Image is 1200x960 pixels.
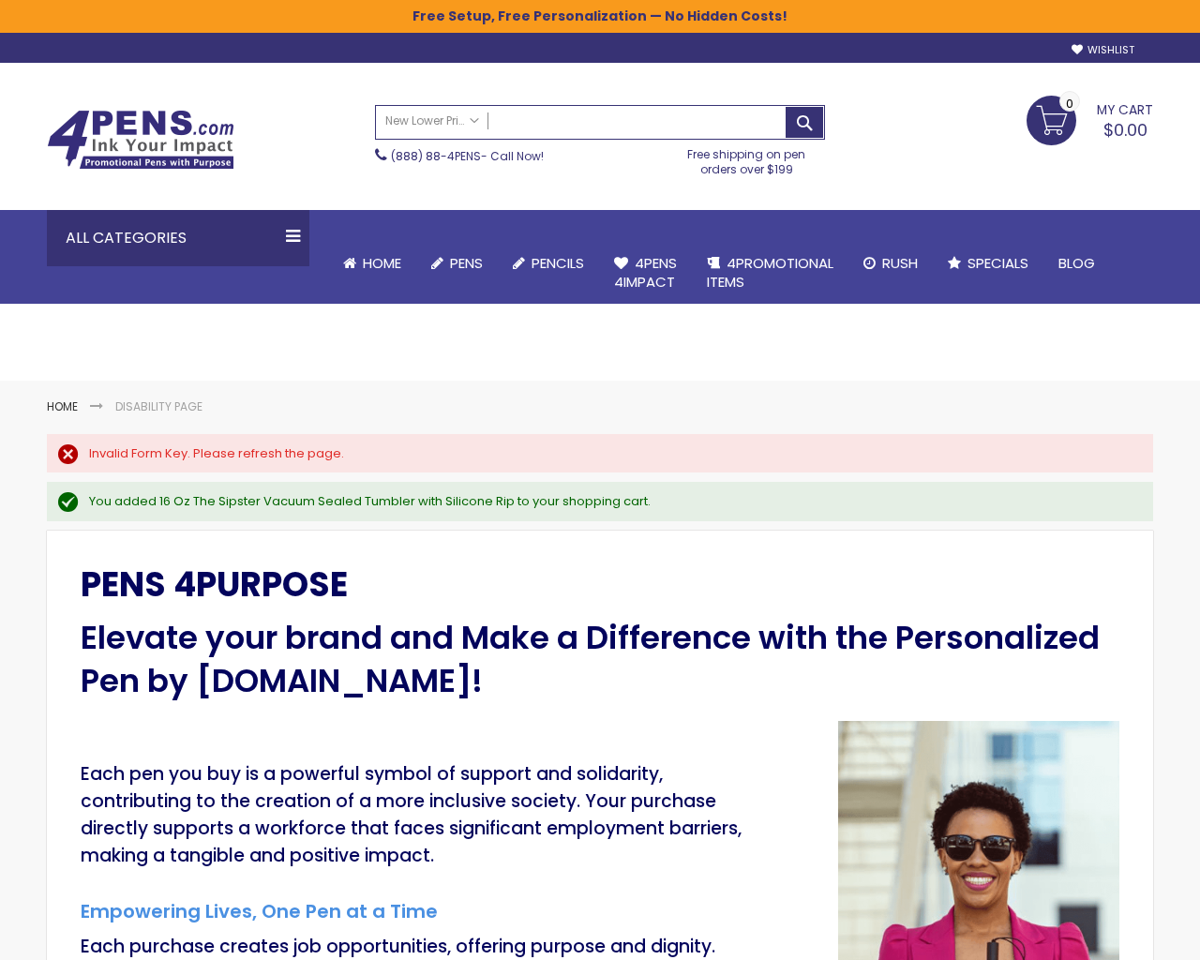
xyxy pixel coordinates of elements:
[385,113,479,128] span: New Lower Prices
[81,616,1119,702] h4: Elevate your brand and Make a Difference with the Personalized Pen by [DOMAIN_NAME]!
[391,148,544,164] span: - Call Now!
[1103,118,1147,142] span: $0.00
[599,243,692,304] a: 4Pens4impact
[328,243,416,284] a: Home
[882,253,918,273] span: Rush
[1027,96,1153,142] a: $0.00 0
[376,106,488,137] a: New Lower Prices
[668,140,826,177] div: Free shipping on pen orders over $199
[707,253,833,292] span: 4PROMOTIONAL ITEMS
[848,243,933,284] a: Rush
[1072,43,1134,57] a: Wishlist
[47,210,309,266] div: All Categories
[532,253,584,273] span: Pencils
[1043,243,1110,284] a: Blog
[47,398,78,414] a: Home
[81,897,744,925] h5: Empowering Lives, One Pen at a Time
[498,243,599,284] a: Pencils
[47,110,234,170] img: 4Pens Custom Pens and Promotional Products
[933,243,1043,284] a: Specials
[1058,253,1095,273] span: Blog
[967,253,1028,273] span: Specials
[363,253,401,273] span: Home
[450,253,483,273] span: Pens
[115,398,202,414] strong: Disability Page
[81,568,1119,602] h2: PENS 4PURPOSE
[416,243,498,284] a: Pens
[1066,95,1073,112] span: 0
[614,253,677,292] span: 4Pens 4impact
[391,148,481,164] a: (888) 88-4PENS
[89,493,1134,510] div: You added 16 Oz The Sipster Vacuum Sealed Tumbler with Silicone Rip to your shopping cart.
[89,445,1134,462] div: Invalid Form Key. Please refresh the page.
[81,760,744,869] p: Each pen you buy is a powerful symbol of support and solidarity, contributing to the creation of ...
[692,243,848,304] a: 4PROMOTIONALITEMS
